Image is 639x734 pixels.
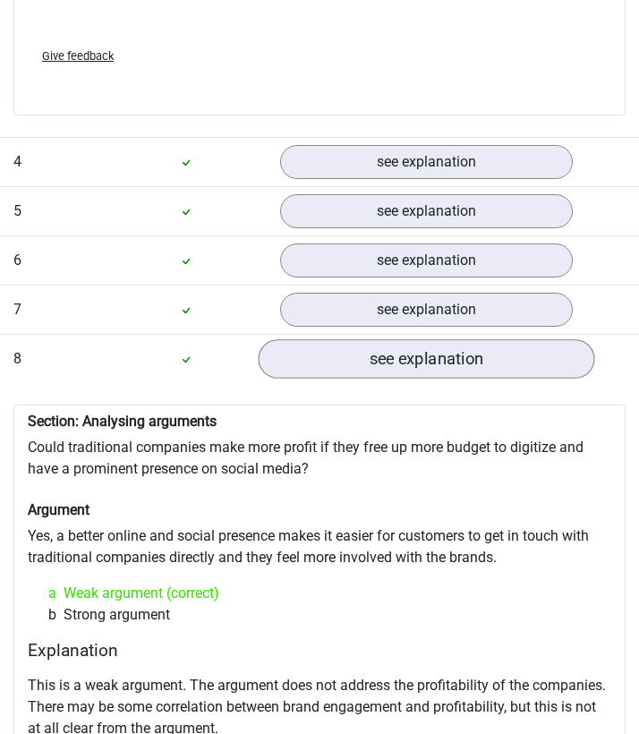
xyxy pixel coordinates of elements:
[280,145,573,179] a: see explanation
[13,350,21,367] span: 8
[28,501,611,518] h6: Argument
[13,153,21,170] span: 4
[13,202,21,219] span: 5
[28,413,611,430] h6: Section: Analysing arguments
[48,604,64,626] span: b
[28,640,611,661] h4: Explanation
[35,604,604,626] div: Strong argument
[258,339,594,379] a: see explanation
[280,293,573,327] a: see explanation
[35,583,604,604] div: Weak argument (correct)
[42,49,114,63] span: Give feedback
[280,243,573,277] a: see explanation
[13,252,21,269] span: 6
[13,301,21,318] span: 7
[48,583,64,604] span: a
[280,194,573,228] a: see explanation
